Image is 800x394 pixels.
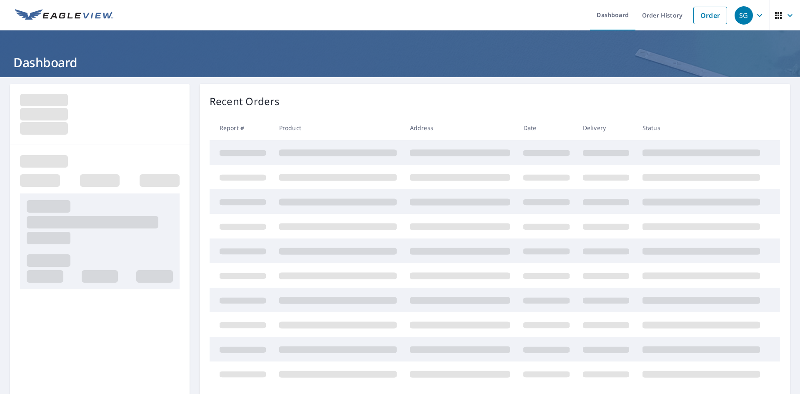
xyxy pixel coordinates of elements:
img: EV Logo [15,9,113,22]
p: Recent Orders [210,94,280,109]
th: Address [403,115,517,140]
th: Status [636,115,767,140]
th: Date [517,115,576,140]
th: Product [272,115,403,140]
a: Order [693,7,727,24]
h1: Dashboard [10,54,790,71]
th: Delivery [576,115,636,140]
th: Report # [210,115,272,140]
div: SG [735,6,753,25]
